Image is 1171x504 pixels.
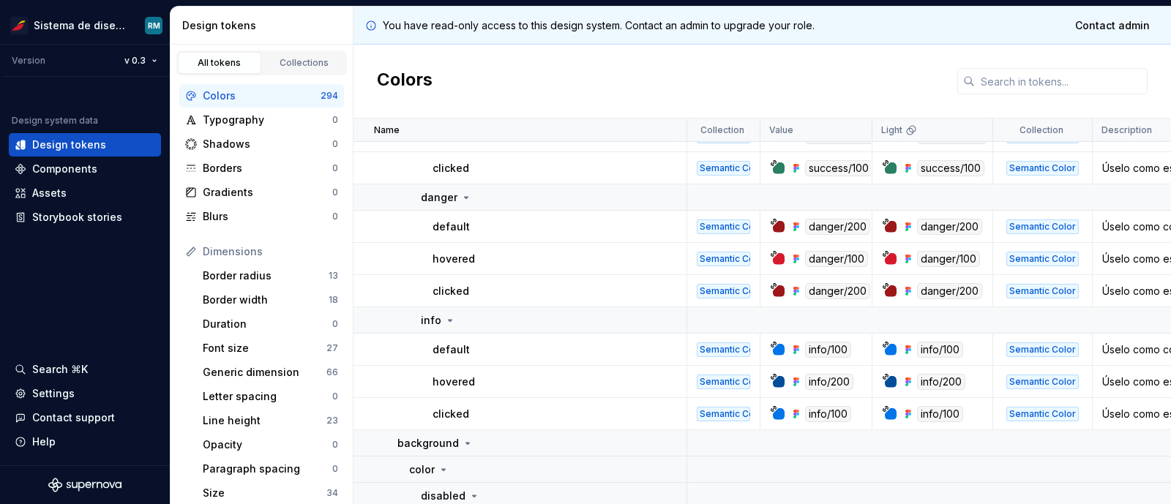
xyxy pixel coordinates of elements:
div: Shadows [203,137,332,151]
div: Collections [268,57,341,69]
div: Semantic Color [1006,375,1079,389]
div: Components [32,162,97,176]
div: Sistema de diseño Iberia [34,18,127,33]
div: Semantic Color [1006,252,1079,266]
button: Help [9,430,161,454]
div: Contact support [32,410,115,425]
div: 294 [321,90,338,102]
button: Search ⌘K [9,358,161,381]
a: Contact admin [1066,12,1159,39]
div: Semantic Color [1006,342,1079,357]
div: danger/200 [805,283,870,299]
a: Borders0 [179,157,344,180]
input: Search in tokens... [975,68,1148,94]
div: 0 [332,439,338,451]
a: Storybook stories [9,206,161,229]
div: Design system data [12,115,98,127]
a: Border width18 [197,288,344,312]
p: Collection [700,124,744,136]
p: danger [421,190,457,205]
a: Components [9,157,161,181]
img: 55604660-494d-44a9-beb2-692398e9940a.png [10,17,28,34]
div: info/200 [917,374,965,390]
div: Colors [203,89,321,103]
a: Gradients0 [179,181,344,204]
div: success/100 [917,160,984,176]
div: info/100 [917,342,963,358]
div: Borders [203,161,332,176]
div: Assets [32,186,67,200]
h2: Colors [377,68,433,94]
div: info/200 [805,374,853,390]
a: Line height23 [197,409,344,432]
a: Letter spacing0 [197,385,344,408]
div: Border radius [203,268,329,283]
div: Dimensions [203,244,338,259]
div: 13 [329,270,338,282]
div: 0 [332,318,338,330]
p: Collection [1020,124,1063,136]
div: danger/200 [805,219,870,235]
div: Design tokens [182,18,347,33]
div: 66 [326,366,338,378]
div: Help [32,435,56,449]
p: Name [374,124,400,136]
div: Generic dimension [203,365,326,380]
div: success/100 [805,160,872,176]
a: Blurs0 [179,205,344,228]
div: Line height [203,413,326,428]
span: Contact admin [1075,18,1150,33]
p: clicked [433,284,469,298]
div: Semantic Color [697,407,750,421]
div: 27 [326,342,338,354]
div: Semantic Color [1006,161,1079,176]
button: Sistema de diseño IberiaRM [3,10,167,41]
div: Version [12,55,45,67]
div: Semantic Color [1006,284,1079,298]
div: RM [148,20,160,31]
div: 0 [332,463,338,475]
p: hovered [433,252,475,266]
div: Typography [203,113,332,127]
p: hovered [433,375,475,389]
div: danger/200 [917,283,982,299]
a: Settings [9,382,161,405]
div: Semantic Color [697,375,750,389]
div: 18 [329,294,338,306]
a: Opacity0 [197,433,344,456]
div: 0 [332,187,338,198]
span: v 0.3 [124,55,146,67]
a: Paragraph spacing0 [197,457,344,481]
div: Semantic Color [697,161,750,176]
p: You have read-only access to this design system. Contact an admin to upgrade your role. [383,18,815,33]
div: Gradients [203,185,332,200]
p: clicked [433,407,469,421]
a: Assets [9,181,161,205]
a: Shadows0 [179,132,344,156]
p: color [409,462,435,477]
p: Description [1101,124,1152,136]
p: background [397,436,459,451]
div: danger/200 [917,219,982,235]
div: 0 [332,114,338,126]
a: Border radius13 [197,264,344,287]
div: 0 [332,162,338,174]
div: Paragraph spacing [203,462,332,476]
div: Letter spacing [203,389,332,404]
div: Semantic Color [1006,407,1079,421]
div: info/100 [917,406,963,422]
div: Storybook stories [32,210,122,225]
div: Semantic Color [697,252,750,266]
div: Settings [32,386,75,401]
p: default [433,219,470,234]
svg: Supernova Logo [48,478,121,492]
div: info/100 [805,406,851,422]
a: Font size27 [197,336,344,360]
div: Blurs [203,209,332,224]
div: danger/100 [917,251,980,267]
p: clicked [433,161,469,176]
p: Light [881,124,902,136]
button: v 0.3 [118,50,164,71]
div: 0 [332,211,338,222]
p: info [421,313,441,328]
